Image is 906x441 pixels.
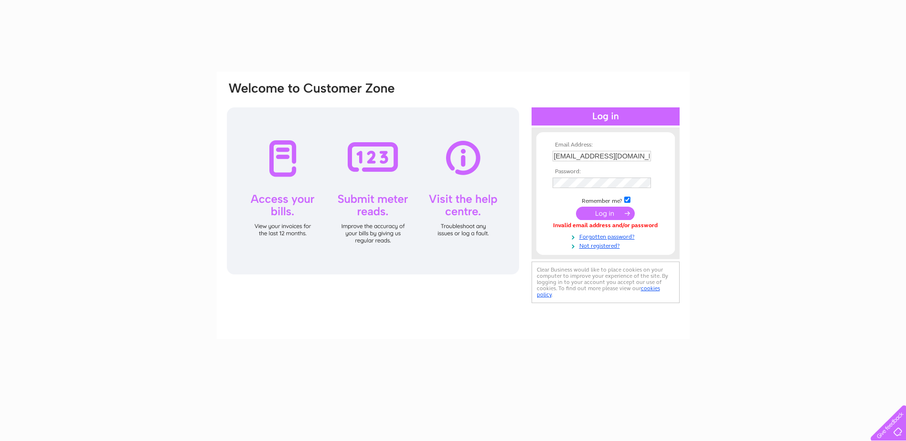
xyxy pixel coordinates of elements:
[550,142,661,148] th: Email Address:
[550,195,661,205] td: Remember me?
[537,285,660,298] a: cookies policy
[553,241,661,250] a: Not registered?
[532,262,680,303] div: Clear Business would like to place cookies on your computer to improve your experience of the sit...
[576,207,635,220] input: Submit
[553,231,661,241] a: Forgotten password?
[550,168,661,175] th: Password:
[553,222,659,229] div: Invalid email address and/or password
